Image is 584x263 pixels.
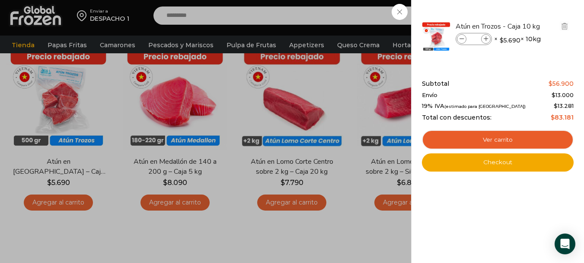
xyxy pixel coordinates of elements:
span: 13.281 [554,102,574,109]
a: Atún en Trozos - Caja 10 kg [456,22,558,31]
bdi: 56.900 [549,80,574,88]
span: Total con descuentos: [422,114,491,121]
span: Subtotal [422,80,449,88]
a: Ver carrito [422,130,574,150]
span: $ [554,102,558,109]
a: Checkout [422,153,574,172]
img: Eliminar Atún en Trozos - Caja 10 kg del carrito [561,22,568,30]
input: Product quantity [467,34,480,44]
span: $ [551,114,555,121]
span: × × 10kg [494,33,541,45]
span: 19% IVA [422,103,526,110]
span: Envío [422,92,437,99]
div: Open Intercom Messenger [555,234,575,254]
a: Eliminar Atún en Trozos - Caja 10 kg del carrito [560,21,569,32]
small: (estimado para [GEOGRAPHIC_DATA]) [444,104,526,109]
span: $ [500,36,504,45]
bdi: 13.000 [552,91,574,98]
bdi: 83.181 [551,114,574,121]
bdi: 5.690 [500,36,520,45]
span: $ [549,80,552,88]
span: $ [552,91,555,98]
